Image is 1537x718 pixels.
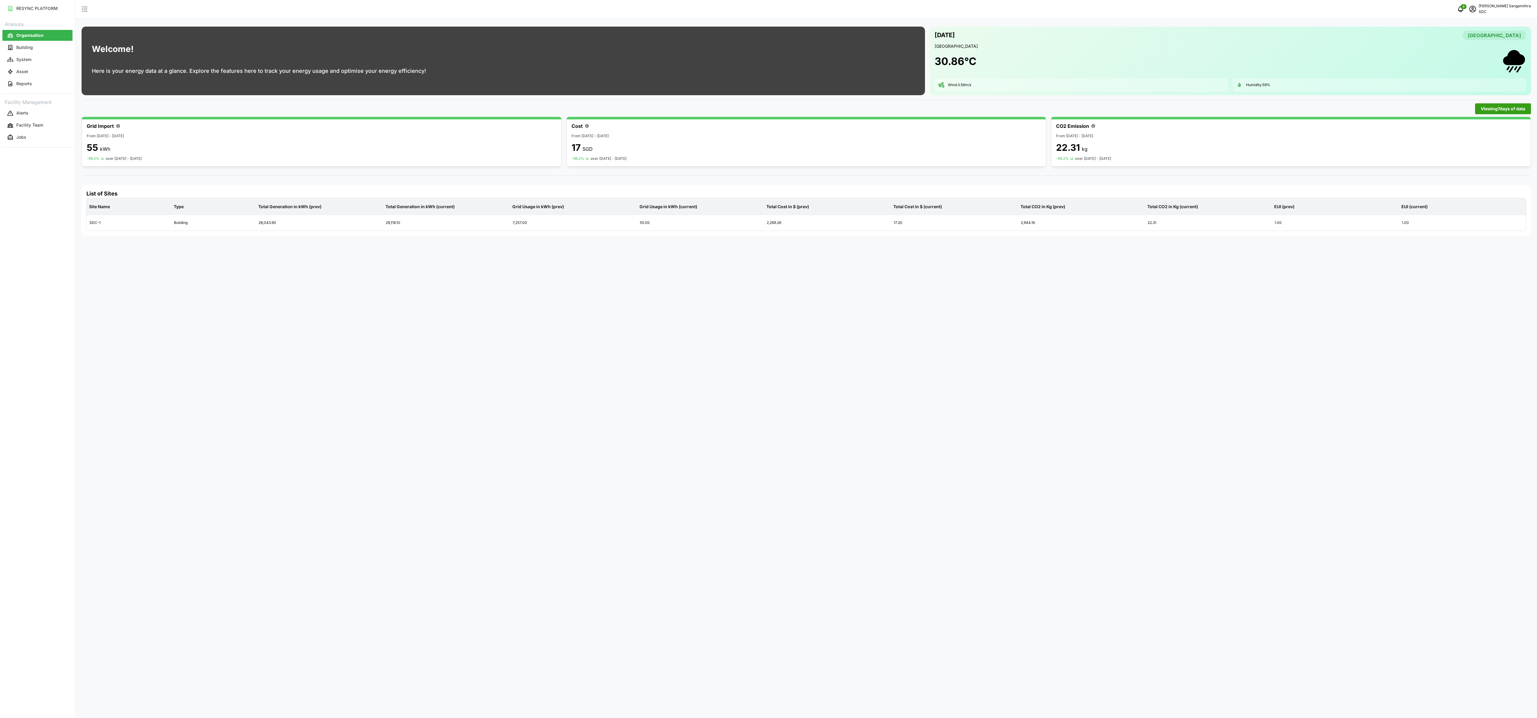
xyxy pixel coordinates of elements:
p: Analysis [2,19,72,28]
p: [DATE] [935,30,955,40]
p: EUI (prev) [1273,199,1397,215]
p: Facility Team [16,122,43,128]
a: Building [2,41,72,53]
p: Alerts [16,110,28,116]
p: Organisation [16,32,43,38]
p: Here is your energy data at a glance. Explore the features here to track your energy usage and op... [92,67,426,75]
div: 2,944.16 [1018,215,1145,230]
button: Building [2,42,72,53]
a: Asset [2,66,72,78]
button: Reports [2,78,72,89]
a: RESYNC PLATFORM [2,2,72,15]
h1: Welcome! [92,43,134,56]
p: over [DATE] - [DATE] [1075,156,1111,162]
p: From [DATE] - [DATE] [87,133,556,139]
p: Grid Usage in kWh (current) [638,199,763,215]
div: 22.31 [1145,215,1271,230]
h1: 30.86 °C [935,55,976,68]
div: 2,269.26 [764,215,891,230]
p: -99.2% [1056,156,1069,161]
a: Reports [2,78,72,90]
button: Alerts [2,108,72,119]
p: CO2 Emission [1056,122,1089,130]
button: System [2,54,72,65]
div: 55.00 [637,215,764,230]
button: Asset [2,66,72,77]
a: System [2,53,72,66]
div: 28,043.90 [256,215,382,230]
p: Grid Import [87,122,114,130]
div: 1.00 [1399,215,1526,230]
button: Jobs [2,132,72,143]
p: Total CO2 in Kg (current) [1146,199,1271,215]
p: SGD [582,145,593,153]
p: Building [16,44,33,50]
button: Facility Team [2,120,72,131]
p: Total Generation in kWh (prev) [257,199,382,215]
a: Facility Team [2,119,72,131]
button: Viewing7days of data [1475,103,1531,114]
p: kg [1082,145,1087,153]
p: [GEOGRAPHIC_DATA] [935,43,1526,49]
p: Facility Management [2,97,72,106]
span: Viewing 7 days of data [1481,104,1525,114]
p: Jobs [16,134,26,140]
a: Organisation [2,29,72,41]
p: Grid Usage in kWh (prev) [511,199,636,215]
div: SDC-1 [87,215,171,230]
p: Wind: 3.56 m/s [948,82,971,88]
p: SDC [1479,9,1531,15]
p: From [DATE] - [DATE] [572,133,1041,139]
button: notifications [1455,3,1467,15]
button: RESYNC PLATFORM [2,3,72,14]
div: 1.00 [1272,215,1398,230]
div: 29,118.10 [383,215,510,230]
h4: List of Sites [86,190,1526,198]
p: RESYNC PLATFORM [16,5,58,11]
p: Humidity: 59 % [1246,82,1270,88]
p: Site Name [88,199,170,215]
a: Alerts [2,107,72,119]
div: 17.20 [891,215,1017,230]
p: From [DATE] - [DATE] [1056,133,1526,139]
p: 55 [87,142,98,153]
p: kWh [100,145,110,153]
div: 7,257.00 [510,215,636,230]
p: 22.31 [1056,142,1080,153]
span: [GEOGRAPHIC_DATA] [1468,31,1521,40]
p: Total CO2 in Kg (prev) [1019,199,1144,215]
button: schedule [1467,3,1479,15]
a: Jobs [2,131,72,144]
button: Organisation [2,30,72,41]
p: [PERSON_NAME] Sangamithra [1479,3,1531,9]
span: 0 [1463,5,1464,9]
p: Total Generation in kWh (current) [384,199,509,215]
p: Reports [16,81,32,87]
p: Total Cost in $ (current) [892,199,1017,215]
p: 17 [572,142,581,153]
p: Total Cost in $ (prev) [765,199,890,215]
p: EUI (current) [1400,199,1525,215]
p: over [DATE] - [DATE] [106,156,142,162]
p: -99.2% [572,156,584,161]
p: Cost [572,122,583,130]
p: over [DATE] - [DATE] [591,156,627,162]
div: Building [172,215,256,230]
p: -99.2% [87,156,99,161]
p: Asset [16,69,28,75]
p: System [16,57,31,63]
p: Type [172,199,255,215]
